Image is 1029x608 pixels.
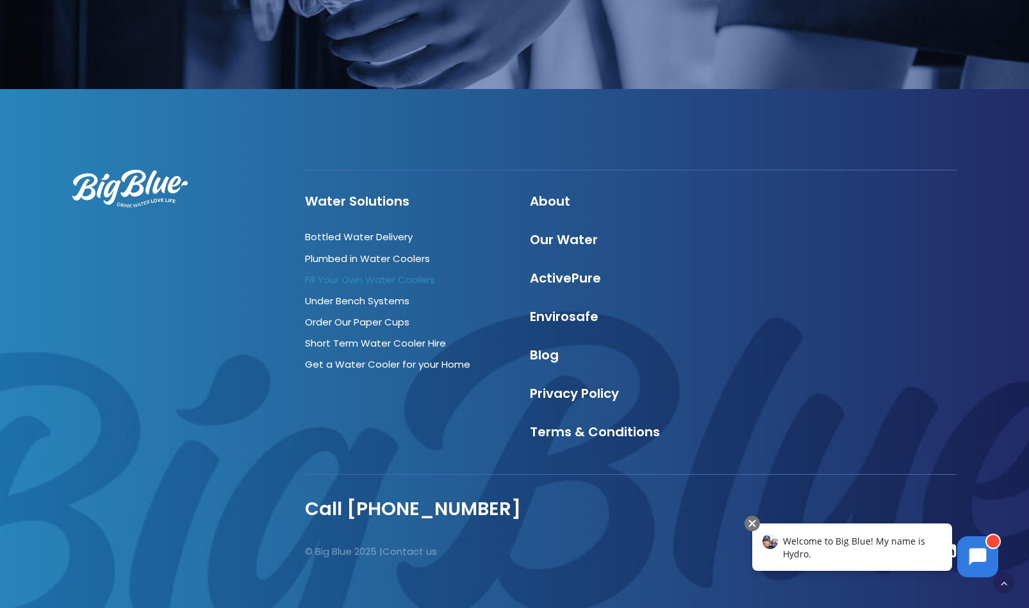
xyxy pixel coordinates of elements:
a: Plumbed in Water Coolers [305,252,430,265]
a: Get a Water Cooler for your Home [305,357,470,371]
a: About [530,192,570,210]
a: Our Water [530,231,598,249]
iframe: Chatbot [739,513,1011,590]
a: Under Bench Systems [305,294,409,308]
h4: Water Solutions [305,193,507,209]
a: Privacy Policy [530,384,619,402]
a: Contact us [383,545,437,558]
a: Fill Your Own Water Coolers [305,273,435,286]
a: Blog [530,346,559,364]
a: Order Our Paper Cups [305,315,409,329]
a: Envirosafe [530,308,598,325]
a: Terms & Conditions [530,423,660,441]
a: Bottled Water Delivery [305,230,413,243]
a: Call [PHONE_NUMBER] [305,496,521,522]
p: © Big Blue 2025 | [305,543,620,560]
a: ActivePure [530,269,601,287]
a: Short Term Water Cooler Hire [305,336,446,350]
